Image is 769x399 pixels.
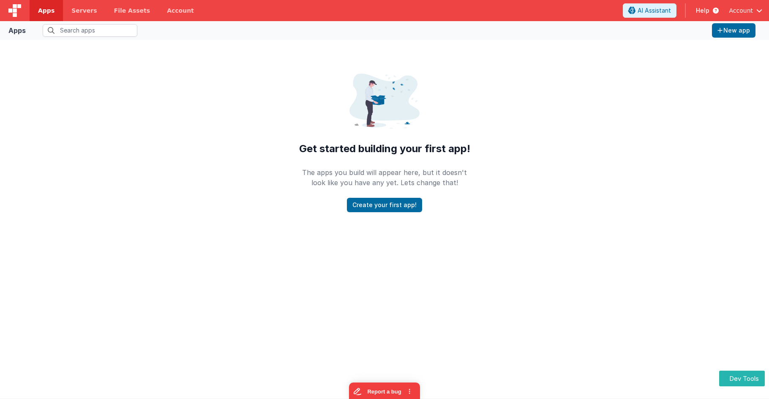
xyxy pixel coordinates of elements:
button: Dev Tools [719,371,765,386]
span: AI Assistant [638,6,671,15]
span: Apps [38,6,55,15]
h4: The apps you build will appear here, but it doesn't look like you have any yet. Lets change that! [297,167,472,188]
input: Search apps [43,24,137,37]
div: Apps [8,25,26,36]
button: Create your first app! [347,198,422,212]
span: Help [696,6,709,15]
h1: Get started building your first app! [297,142,472,156]
span: File Assets [114,6,150,15]
img: Smiley face [349,74,420,128]
button: AI Assistant [623,3,676,18]
button: Account [729,6,762,15]
span: Account [729,6,753,15]
span: Servers [71,6,97,15]
button: New app [712,23,755,38]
